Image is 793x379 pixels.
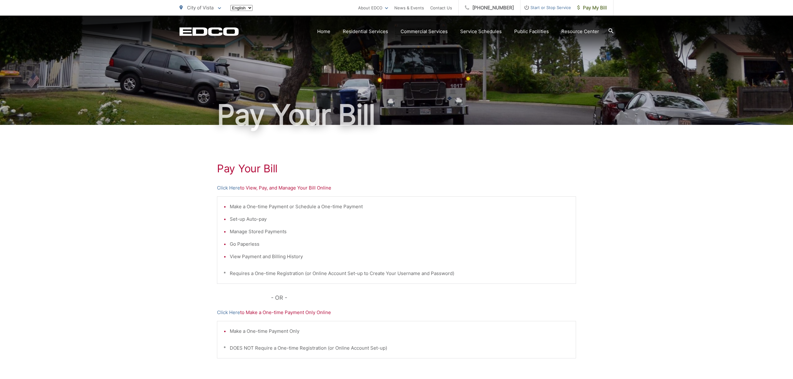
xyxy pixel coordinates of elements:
[561,28,599,35] a: Resource Center
[230,215,569,223] li: Set-up Auto-pay
[230,240,569,248] li: Go Paperless
[230,228,569,235] li: Manage Stored Payments
[343,28,388,35] a: Residential Services
[224,270,569,277] p: * Requires a One-time Registration (or Online Account Set-up to Create Your Username and Password)
[401,28,448,35] a: Commercial Services
[230,203,569,210] li: Make a One-time Payment or Schedule a One-time Payment
[460,28,502,35] a: Service Schedules
[217,309,240,316] a: Click Here
[217,309,576,316] p: to Make a One-time Payment Only Online
[224,344,569,352] p: * DOES NOT Require a One-time Registration (or Online Account Set-up)
[230,327,569,335] li: Make a One-time Payment Only
[394,4,424,12] a: News & Events
[358,4,388,12] a: About EDCO
[180,99,613,130] h1: Pay Your Bill
[217,184,240,192] a: Click Here
[430,4,452,12] a: Contact Us
[217,162,576,175] h1: Pay Your Bill
[230,5,253,11] select: Select a language
[514,28,549,35] a: Public Facilities
[577,4,607,12] span: Pay My Bill
[271,293,576,303] p: - OR -
[217,184,576,192] p: to View, Pay, and Manage Your Bill Online
[317,28,330,35] a: Home
[230,253,569,260] li: View Payment and Billing History
[180,27,239,36] a: EDCD logo. Return to the homepage.
[187,5,214,11] span: City of Vista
